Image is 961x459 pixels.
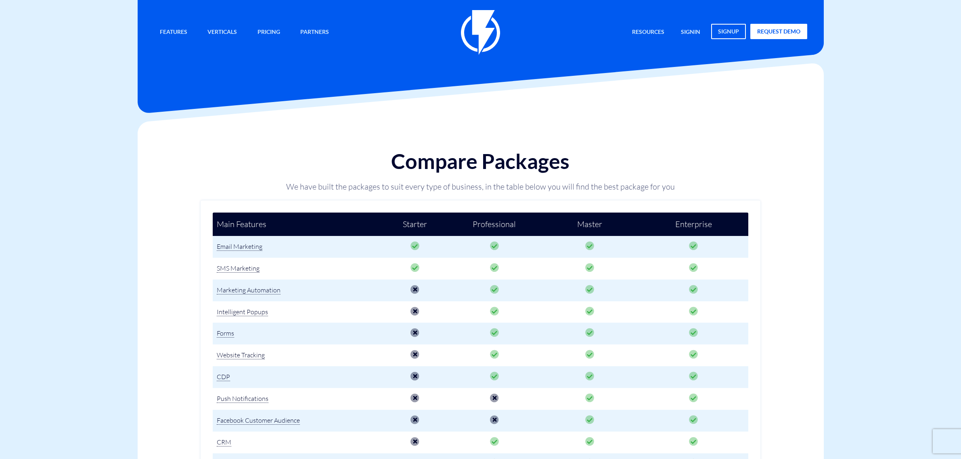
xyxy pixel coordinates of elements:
[217,329,234,338] span: Forms
[262,181,699,192] p: We have built the packages to suit every type of business, in the table below you will find the b...
[201,24,243,41] a: Verticals
[626,24,670,41] a: Resources
[750,24,807,39] a: request demo
[294,24,335,41] a: Partners
[217,264,260,273] span: SMS Marketing
[217,416,300,425] span: Facebook Customer Audience
[262,150,699,173] h1: Compare Packages
[541,213,639,236] td: Master
[154,24,193,41] a: Features
[251,24,286,41] a: Pricing
[639,213,748,236] td: Enterprise
[217,438,231,446] span: CRM
[213,213,382,236] td: Main Features
[217,242,262,251] span: Email Marketing
[217,373,230,381] span: CDP
[382,213,448,236] td: Starter
[217,286,281,294] span: Marketing Automation
[711,24,746,39] a: signup
[217,308,268,316] span: Intelligent Popups
[448,213,541,236] td: Professional
[675,24,706,41] a: signin
[217,351,265,359] span: Website Tracking
[217,394,268,403] span: Push Notifications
